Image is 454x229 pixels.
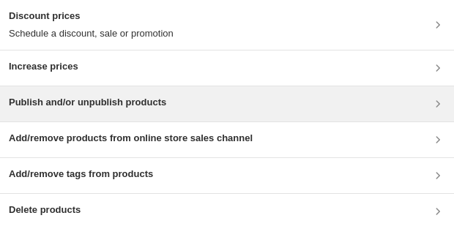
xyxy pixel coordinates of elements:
[9,59,78,74] h3: Increase prices
[9,9,174,23] h3: Discount prices
[9,26,174,41] p: Schedule a discount, sale or promotion
[9,167,153,181] h3: Add/remove tags from products
[9,203,81,217] h3: Delete products
[9,131,253,146] h3: Add/remove products from online store sales channel
[9,95,166,110] h3: Publish and/or unpublish products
